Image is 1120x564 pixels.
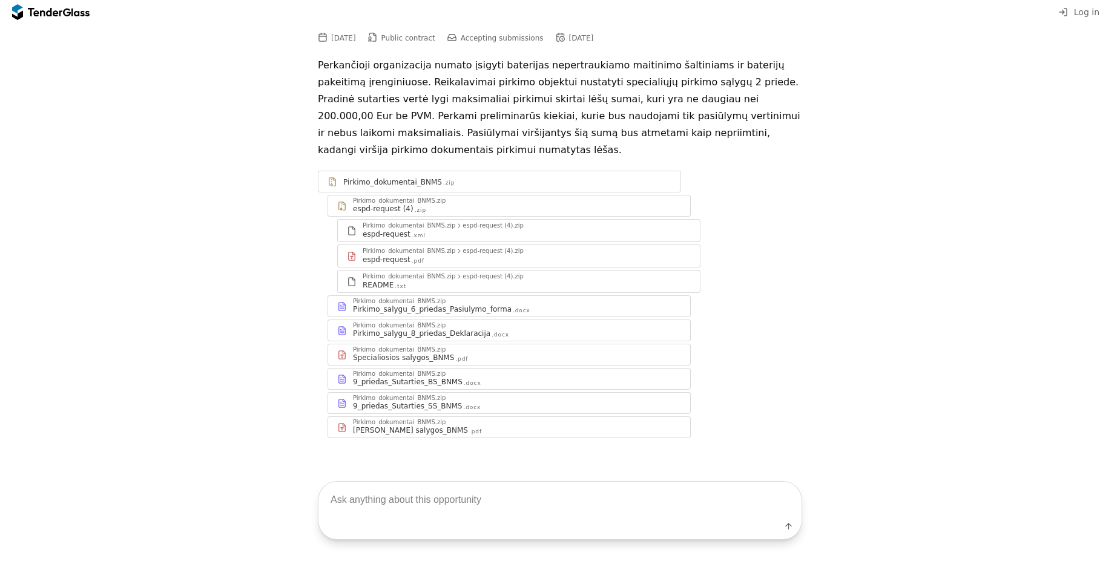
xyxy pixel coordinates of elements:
span: Public contract [381,34,435,42]
div: .docx [513,307,530,315]
span: Accepting submissions [461,34,544,42]
div: README [363,280,394,290]
a: Pirkimo_dokumentai_BNMS.zipespd-request (4).zipespd-request.xml [337,219,700,242]
div: Pirkimo_dokumentai_BNMS.zip [353,419,446,425]
div: [DATE] [331,34,356,42]
a: Pirkimo_dokumentai_BNMS.zip9_priedas_Sutarties_BS_BNMS.docx [328,368,691,390]
div: [DATE] [569,34,594,42]
div: .pdf [412,257,424,265]
div: 9_priedas_Sutarties_BS_BNMS [353,377,463,387]
div: espd-request [363,229,410,239]
div: Pirkimo_dokumentai_BNMS.zip [353,323,446,329]
div: .pdf [469,428,482,436]
div: Pirkimo_dokumentai_BNMS.zip [363,274,455,280]
div: .pdf [455,355,468,363]
a: Pirkimo_dokumentai_BNMS.zipPirkimo_salygu_8_priedas_Deklaracija.docx [328,320,691,341]
div: 9_priedas_Sutarties_SS_BNMS [353,401,462,411]
a: Pirkimo_dokumentai_BNMS.zip [318,171,681,192]
div: .txt [395,283,406,290]
div: espd-request (4).zip [463,248,524,254]
div: .xml [412,232,426,240]
div: Pirkimo_dokumentai_BNMS.zip [353,198,446,204]
div: Pirkimo_salygu_8_priedas_Deklaracija [353,329,490,338]
div: [PERSON_NAME] salygos_BNMS [353,425,468,435]
a: Pirkimo_dokumentai_BNMS.zipSpecialiosios salygos_BNMS.pdf [328,344,691,366]
div: Pirkimo_dokumentai_BNMS.zip [353,347,446,353]
div: .docx [464,379,481,387]
a: Pirkimo_dokumentai_BNMS.zipPirkimo_salygu_6_priedas_Pasiulymo_forma.docx [328,295,691,317]
div: .zip [415,206,426,214]
a: Pirkimo_dokumentai_BNMS.zipespd-request (4).zip [328,195,691,217]
div: Specialiosios salygos_BNMS [353,353,454,362]
a: Pirkimo_dokumentai_BNMS.zipespd-request (4).zipespd-request.pdf [337,244,700,267]
a: Pirkimo_dokumentai_BNMS.zip9_priedas_Sutarties_SS_BNMS.docx [328,392,691,414]
div: espd-request (4) [353,204,413,214]
button: Log in [1055,5,1103,20]
a: Pirkimo_dokumentai_BNMS.zip[PERSON_NAME] salygos_BNMS.pdf [328,416,691,438]
div: espd-request (4).zip [463,274,524,280]
div: espd-request (4).zip [463,223,524,229]
div: .docx [492,331,509,339]
p: Perkančioji organizacija numato įsigyti baterijas nepertraukiamo maitinimo šaltiniams ir baterijų... [318,57,802,159]
span: Log in [1074,7,1099,17]
div: Pirkimo_dokumentai_BNMS.zip [353,395,446,401]
div: Pirkimo_dokumentai_BNMS.zip [363,223,455,229]
div: Pirkimo_dokumentai_BNMS [343,177,442,187]
div: .docx [463,404,481,412]
div: Pirkimo_dokumentai_BNMS.zip [353,371,446,377]
div: Pirkimo_salygu_6_priedas_Pasiulymo_forma [353,304,512,314]
div: Pirkimo_dokumentai_BNMS.zip [363,248,455,254]
div: .zip [443,179,455,187]
div: espd-request [363,255,410,264]
div: Pirkimo_dokumentai_BNMS.zip [353,298,446,304]
a: Pirkimo_dokumentai_BNMS.zipespd-request (4).zipREADME.txt [337,270,700,293]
